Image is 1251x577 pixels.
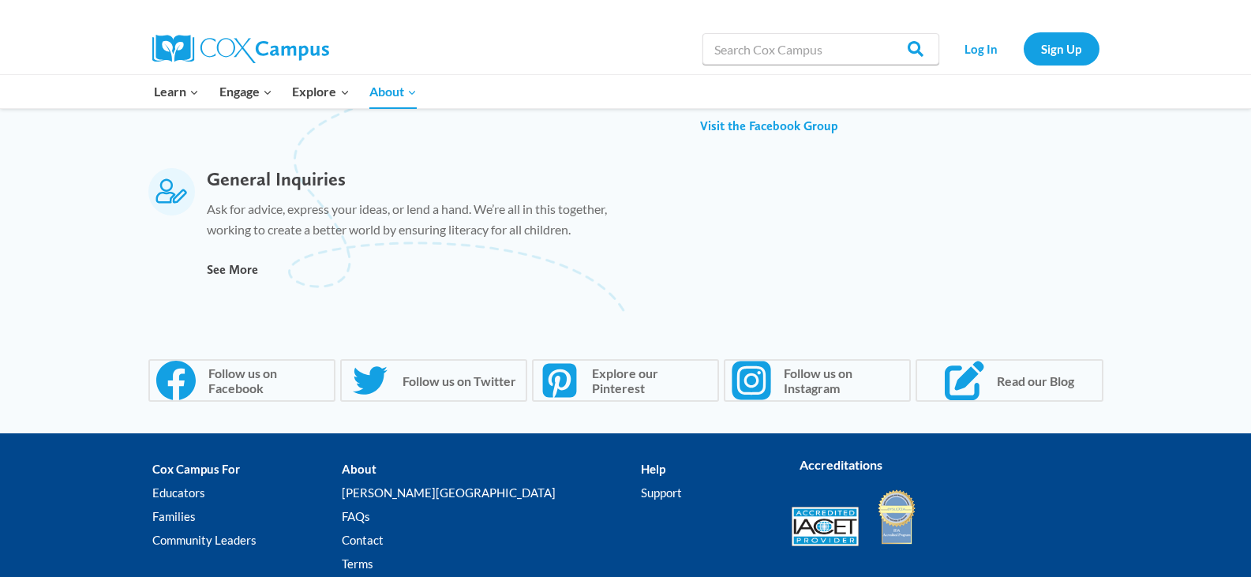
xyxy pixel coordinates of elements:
a: Read our Blog [916,359,1103,402]
a: Visit the Facebook Group [700,118,838,135]
a: Log In [947,32,1016,65]
p: Ask for advice, express your ideas, or lend a hand. We’re all in this together, working to create... [207,199,609,247]
button: Child menu of About [359,75,427,108]
a: Community Leaders [152,528,342,552]
a: Follow us on Twitter [340,359,527,402]
button: Child menu of Learn [144,75,210,108]
input: Search Cox Campus [702,33,939,65]
a: Follow us on Instagram [724,359,911,402]
span: Follow us on Instagram [779,365,903,395]
a: Sign Up [1024,32,1099,65]
nav: Primary Navigation [144,75,427,108]
span: Follow us on Twitter [398,373,516,388]
button: Child menu of Explore [283,75,360,108]
img: Accredited IACET® Provider [792,507,859,547]
a: General Inquiries [207,167,346,190]
span: Follow us on Facebook [204,365,328,395]
img: Cox Campus [152,35,329,63]
a: Support [641,481,767,504]
a: FAQs [342,504,641,528]
strong: Accreditations [800,457,882,472]
span: See More [207,262,258,277]
a: Follow us on Facebook [148,359,335,402]
span: Visit the Facebook Group [700,118,838,133]
a: Educators [152,481,342,504]
a: Terms [342,552,641,575]
button: Child menu of Engage [209,75,283,108]
a: [PERSON_NAME][GEOGRAPHIC_DATA] [342,481,641,504]
a: See More [207,261,258,279]
span: Read our Blog [992,373,1074,388]
a: Families [152,504,342,528]
a: Contact [342,528,641,552]
nav: Secondary Navigation [947,32,1099,65]
span: Explore our Pinterest [587,365,711,395]
a: Explore our Pinterest [532,359,719,402]
img: IDA Accredited [877,488,916,546]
